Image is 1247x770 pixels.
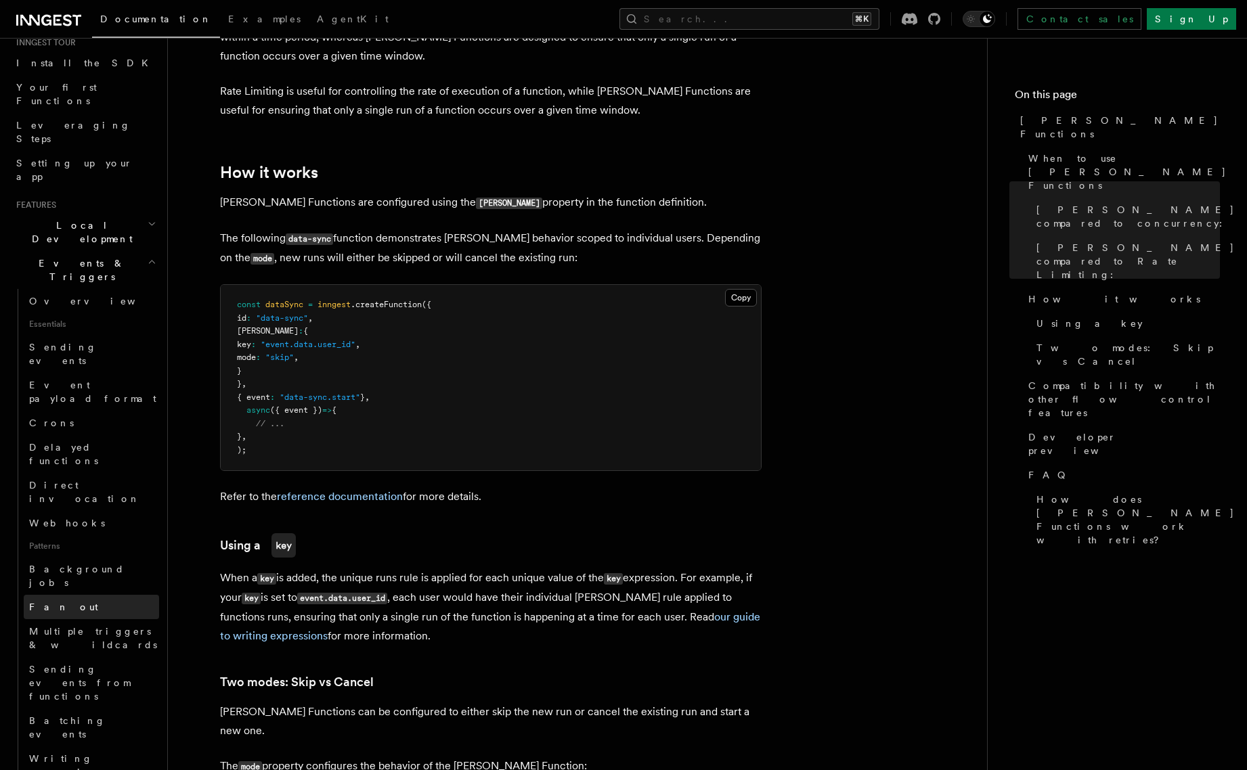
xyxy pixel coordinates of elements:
[228,14,301,24] span: Examples
[1031,198,1220,235] a: [PERSON_NAME] compared to concurrency:
[1018,8,1141,30] a: Contact sales
[16,58,156,68] span: Install the SDK
[1028,468,1072,482] span: FAQ
[24,595,159,619] a: Fan out
[308,300,313,309] span: =
[297,593,387,604] code: event.data.user_id
[1015,87,1220,108] h4: On this page
[308,313,313,323] span: ,
[1036,341,1220,368] span: Two modes: Skip vs Cancel
[365,392,370,402] span: ,
[265,300,303,309] span: dataSync
[220,533,296,558] a: Using akey
[237,379,242,388] span: }
[11,113,159,151] a: Leveraging Steps
[318,300,351,309] span: inngest
[270,405,322,415] span: ({ event })
[237,340,251,349] span: key
[220,4,309,37] a: Examples
[246,405,270,415] span: async
[29,296,169,307] span: Overview
[24,473,159,511] a: Direct invocation
[16,120,131,144] span: Leveraging Steps
[220,568,762,646] p: When a is added, the unique runs rule is applied for each unique value of the expression. For exa...
[309,4,397,37] a: AgentKit
[24,619,159,657] a: Multiple triggers & wildcards
[1031,311,1220,336] a: Using a key
[29,626,157,650] span: Multiple triggers & wildcards
[29,380,156,404] span: Event payload format
[280,392,360,402] span: "data-sync.start"
[604,573,623,585] code: key
[237,326,299,336] span: [PERSON_NAME]
[251,340,256,349] span: :
[256,313,308,323] span: "data-sync"
[242,379,246,388] span: ,
[246,313,251,323] span: :
[286,233,333,245] code: data-sync
[1028,292,1200,306] span: How it works
[1015,108,1220,146] a: [PERSON_NAME] Functions
[29,602,98,612] span: Fan out
[256,353,261,362] span: :
[265,353,294,362] span: "skip"
[1031,336,1220,373] a: Two modes: Skip vs Cancel
[1031,235,1220,287] a: [PERSON_NAME] compared to Rate Limiting:
[250,253,274,265] code: mode
[220,82,762,120] p: Rate Limiting is useful for controlling the rate of execution of a function, while [PERSON_NAME] ...
[29,417,74,428] span: Crons
[24,657,159,708] a: Sending events from functions
[1028,430,1220,457] span: Developer preview
[11,75,159,113] a: Your first Functions
[11,37,76,48] span: Inngest tour
[1036,241,1235,281] span: [PERSON_NAME] compared to Rate Limiting:
[11,51,159,75] a: Install the SDK
[1036,493,1235,547] span: How does [PERSON_NAME] Functions work with retries?
[237,366,242,376] span: }
[237,313,246,323] span: id
[277,490,403,503] a: reference documentation
[24,435,159,473] a: Delayed functions
[322,405,332,415] span: =>
[24,535,159,557] span: Patterns
[242,432,246,441] span: ,
[220,487,762,506] p: Refer to the for more details.
[422,300,431,309] span: ({
[11,251,159,289] button: Events & Triggers
[294,353,299,362] span: ,
[1023,463,1220,487] a: FAQ
[16,82,97,106] span: Your first Functions
[1020,114,1220,141] span: [PERSON_NAME] Functions
[1023,425,1220,463] a: Developer preview
[11,256,148,284] span: Events & Triggers
[476,198,542,209] code: [PERSON_NAME]
[261,340,355,349] span: "event.data.user_id"
[24,313,159,335] span: Essentials
[299,326,303,336] span: :
[351,300,422,309] span: .createFunction
[29,518,105,528] span: Webhooks
[257,573,276,585] code: key
[29,664,130,702] span: Sending events from functions
[24,335,159,373] a: Sending events
[1023,146,1220,198] a: When to use [PERSON_NAME] Functions
[237,353,256,362] span: mode
[24,289,159,313] a: Overview
[16,158,133,182] span: Setting up your app
[1028,152,1227,192] span: When to use [PERSON_NAME] Functions
[1023,373,1220,425] a: Compatibility with other flow control features
[1036,317,1143,330] span: Using a key
[355,340,360,349] span: ,
[29,342,97,366] span: Sending events
[92,4,220,38] a: Documentation
[256,419,284,428] span: // ...
[1036,203,1235,230] span: [PERSON_NAME] compared to concurrency:
[29,442,98,466] span: Delayed functions
[271,533,296,558] code: key
[220,673,374,692] a: Two modes: Skip vs Cancel
[220,702,762,740] p: [PERSON_NAME] Functions can be configured to either skip the new run or cancel the existing run a...
[220,229,762,268] p: The following function demonstrates [PERSON_NAME] behavior scoped to individual users. Depending ...
[725,289,757,307] button: Copy
[270,392,275,402] span: :
[24,557,159,595] a: Background jobs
